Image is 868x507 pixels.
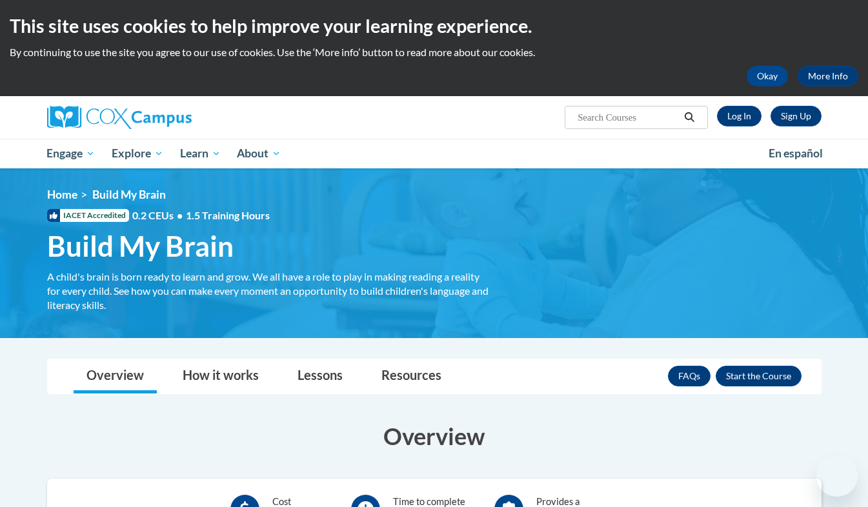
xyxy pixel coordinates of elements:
a: About [228,139,289,168]
span: En español [769,146,823,160]
p: By continuing to use the site you agree to our use of cookies. Use the ‘More info’ button to read... [10,45,858,59]
a: Cox Campus [47,106,292,129]
a: Overview [74,359,157,393]
button: Okay [747,66,788,86]
a: En español [760,140,831,167]
a: Log In [717,106,762,126]
span: Learn [180,146,221,161]
h2: This site uses cookies to help improve your learning experience. [10,13,858,39]
h3: Overview [47,420,822,452]
span: Engage [46,146,95,161]
iframe: Button to launch messaging window [816,455,858,497]
a: Engage [39,139,104,168]
span: 0.2 CEUs [132,208,270,223]
div: Main menu [28,139,841,168]
button: Enroll [716,366,802,386]
span: About [237,146,281,161]
a: Lessons [285,359,356,393]
span: IACET Accredited [47,209,129,222]
span: 1.5 Training Hours [186,209,270,221]
a: FAQs [668,366,711,386]
a: How it works [170,359,272,393]
span: Explore [112,146,163,161]
a: Register [771,106,822,126]
a: Resources [368,359,454,393]
div: A child's brain is born ready to learn and grow. We all have a role to play in making reading a r... [47,270,492,312]
span: Build My Brain [92,188,166,201]
input: Search Courses [576,110,680,125]
a: More Info [798,66,858,86]
img: Cox Campus [47,106,192,129]
a: Home [47,188,77,201]
span: Build My Brain [47,229,234,263]
a: Explore [103,139,172,168]
button: Search [680,110,699,125]
a: Learn [172,139,229,168]
span: • [177,209,183,221]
